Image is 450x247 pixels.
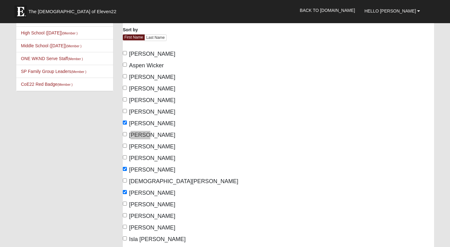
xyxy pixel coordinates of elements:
[123,225,127,229] input: [PERSON_NAME]
[364,8,416,13] span: Hello [PERSON_NAME]
[123,190,127,194] input: [PERSON_NAME]
[129,224,175,231] span: [PERSON_NAME]
[129,178,238,184] span: [DEMOGRAPHIC_DATA][PERSON_NAME]
[144,34,167,41] a: Last Name
[129,85,175,92] span: [PERSON_NAME]
[129,143,175,150] span: [PERSON_NAME]
[129,155,175,161] span: [PERSON_NAME]
[129,167,175,173] span: [PERSON_NAME]
[14,5,27,18] img: Eleven22 logo
[123,51,127,55] input: [PERSON_NAME]
[21,56,83,61] a: ONE WKND Serve Staff(Member )
[62,31,77,35] small: (Member )
[129,201,175,208] span: [PERSON_NAME]
[129,132,175,138] span: [PERSON_NAME]
[123,86,127,90] input: [PERSON_NAME]
[123,97,127,101] input: [PERSON_NAME]
[129,190,175,196] span: [PERSON_NAME]
[68,57,83,61] small: (Member )
[123,178,127,183] input: [DEMOGRAPHIC_DATA][PERSON_NAME]
[129,213,175,219] span: [PERSON_NAME]
[123,109,127,113] input: [PERSON_NAME]
[129,109,175,115] span: [PERSON_NAME]
[360,3,425,19] a: Hello [PERSON_NAME]
[71,70,86,74] small: (Member )
[123,63,127,67] input: Aspen Wicker
[123,121,127,125] input: [PERSON_NAME]
[66,44,81,48] small: (Member )
[123,34,145,40] a: First Name
[123,132,127,136] input: [PERSON_NAME]
[11,2,136,18] a: The [DEMOGRAPHIC_DATA] of Eleven22
[129,74,175,80] span: [PERSON_NAME]
[129,62,164,69] span: Aspen Wicker
[129,120,175,126] span: [PERSON_NAME]
[123,27,138,33] label: Sort by
[123,74,127,78] input: [PERSON_NAME]
[21,69,86,74] a: SP Family Group Leaders(Member )
[21,43,82,48] a: Middle School ([DATE])(Member )
[28,8,116,15] span: The [DEMOGRAPHIC_DATA] of Eleven22
[21,82,72,87] a: CoE22 Red Badge(Member )
[123,167,127,171] input: [PERSON_NAME]
[129,97,175,103] span: [PERSON_NAME]
[123,144,127,148] input: [PERSON_NAME]
[21,30,77,35] a: High School ([DATE])(Member )
[129,51,175,57] span: [PERSON_NAME]
[123,213,127,217] input: [PERSON_NAME]
[57,83,72,86] small: (Member )
[123,155,127,159] input: [PERSON_NAME]
[295,3,360,18] a: Back to [DOMAIN_NAME]
[123,202,127,206] input: [PERSON_NAME]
